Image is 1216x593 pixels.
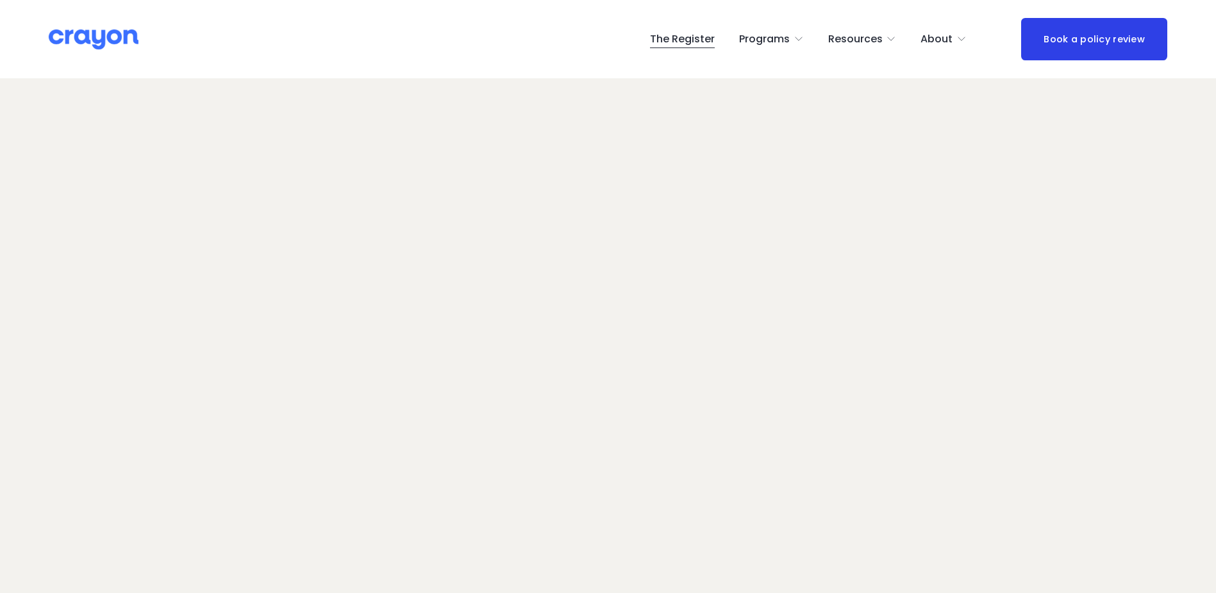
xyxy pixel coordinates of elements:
span: Programs [739,30,790,49]
img: Crayon [49,28,138,51]
a: folder dropdown [920,29,967,49]
span: Resources [828,30,883,49]
span: About [920,30,953,49]
a: Book a policy review [1021,18,1167,60]
a: folder dropdown [828,29,897,49]
a: The Register [650,29,715,49]
a: folder dropdown [739,29,804,49]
